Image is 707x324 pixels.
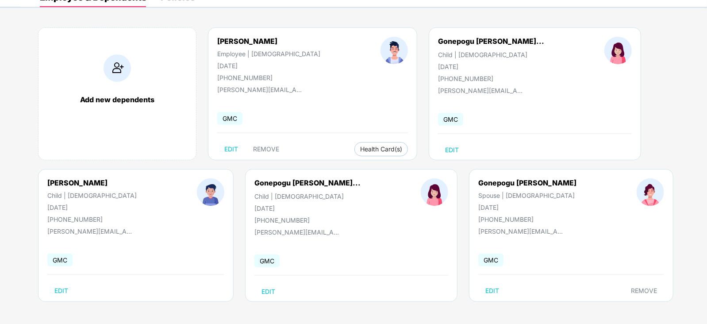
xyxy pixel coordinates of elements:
[47,192,137,199] div: Child | [DEMOGRAPHIC_DATA]
[478,254,503,266] span: GMC
[217,142,245,156] button: EDIT
[254,204,361,212] div: [DATE]
[478,228,567,235] div: [PERSON_NAME][EMAIL_ADDRESS][DOMAIN_NAME]
[253,146,279,153] span: REMOVE
[254,216,361,224] div: [PHONE_NUMBER]
[421,178,448,206] img: profileImage
[197,178,224,206] img: profileImage
[478,192,576,199] div: Spouse | [DEMOGRAPHIC_DATA]
[47,254,73,266] span: GMC
[54,287,68,294] span: EDIT
[104,54,131,82] img: addIcon
[246,142,286,156] button: REMOVE
[254,193,361,200] div: Child | [DEMOGRAPHIC_DATA]
[261,288,275,295] span: EDIT
[478,178,576,187] div: Gonepogu [PERSON_NAME]
[254,228,343,236] div: [PERSON_NAME][EMAIL_ADDRESS][DOMAIN_NAME]
[47,178,137,187] div: [PERSON_NAME]
[217,50,320,58] div: Employee | [DEMOGRAPHIC_DATA]
[438,51,544,58] div: Child | [DEMOGRAPHIC_DATA]
[637,178,664,206] img: profileImage
[604,37,632,64] img: profileImage
[438,87,526,94] div: [PERSON_NAME][EMAIL_ADDRESS][DOMAIN_NAME]
[445,147,459,154] span: EDIT
[47,216,137,223] div: [PHONE_NUMBER]
[380,37,408,64] img: profileImage
[438,75,544,82] div: [PHONE_NUMBER]
[47,95,187,104] div: Add new dependents
[217,112,242,125] span: GMC
[478,216,576,223] div: [PHONE_NUMBER]
[438,113,463,126] span: GMC
[254,255,280,267] span: GMC
[631,287,657,294] span: REMOVE
[478,284,506,298] button: EDIT
[478,204,576,211] div: [DATE]
[354,142,408,156] button: Health Card(s)
[438,37,544,46] div: Gonepogu [PERSON_NAME]...
[254,178,361,187] div: Gonepogu [PERSON_NAME]...
[254,285,282,299] button: EDIT
[217,62,320,69] div: [DATE]
[47,284,75,298] button: EDIT
[217,86,306,93] div: [PERSON_NAME][EMAIL_ADDRESS][DOMAIN_NAME]
[485,287,499,294] span: EDIT
[624,284,664,298] button: REMOVE
[47,204,137,211] div: [DATE]
[217,37,320,46] div: [PERSON_NAME]
[438,63,544,70] div: [DATE]
[224,146,238,153] span: EDIT
[360,147,402,151] span: Health Card(s)
[217,74,320,81] div: [PHONE_NUMBER]
[47,228,136,235] div: [PERSON_NAME][EMAIL_ADDRESS][DOMAIN_NAME]
[438,143,466,157] button: EDIT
